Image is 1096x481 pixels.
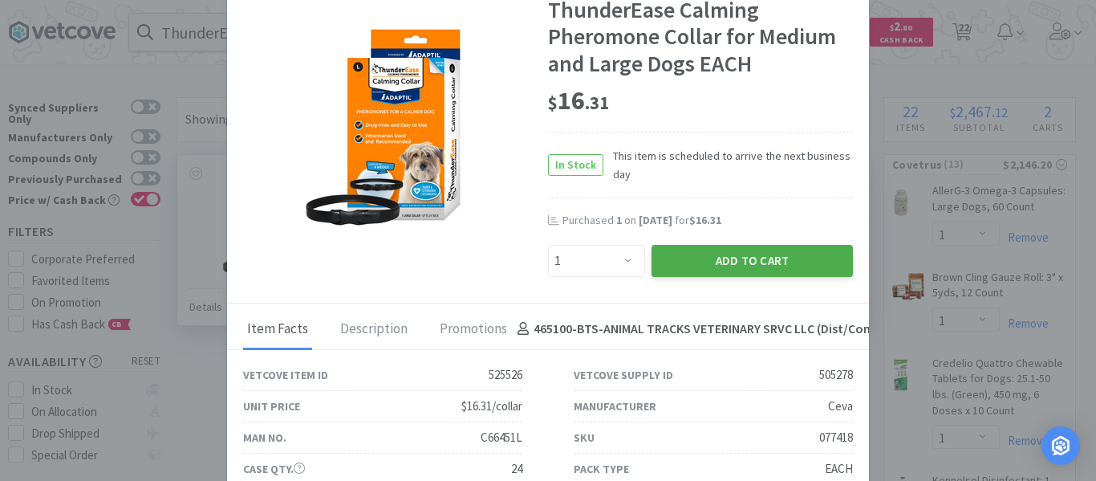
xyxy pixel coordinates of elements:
h4: 465100-BTS - ANIMAL TRACKS VETERINARY SRVC LLC (Dist/Comp) [511,319,886,340]
span: 1 [616,213,622,227]
div: Promotions [436,310,511,350]
div: Item Facts [243,310,312,350]
div: EACH [825,459,853,479]
div: C66451L [481,428,522,447]
span: This item is scheduled to arrive the next business day [603,147,853,183]
button: Add to Cart [652,245,853,277]
span: 16 [548,84,609,116]
div: $16.31/collar [461,397,522,416]
div: Purchased on for [562,213,853,229]
div: Vetcove Supply ID [574,366,673,384]
div: Open Intercom Messenger [1041,426,1080,465]
span: $16.31 [689,213,721,227]
span: . 31 [585,92,609,114]
div: 077418 [819,428,853,447]
div: Manufacturer [574,397,656,415]
div: Pack Type [574,460,629,478]
img: 8a59a996884c4e2ba57c8f140a104979_505278.png [295,26,496,226]
div: Description [336,310,412,350]
div: Unit Price [243,397,300,415]
span: $ [548,92,558,114]
div: Man No. [243,429,286,446]
div: Ceva [828,397,853,416]
div: 505278 [819,365,853,385]
div: Vetcove Item ID [243,366,328,384]
div: Case Qty. [243,460,305,478]
span: [DATE] [639,213,672,227]
div: 525526 [489,365,522,385]
div: 24 [511,459,522,479]
div: SKU [574,429,595,446]
span: In Stock [549,155,603,175]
